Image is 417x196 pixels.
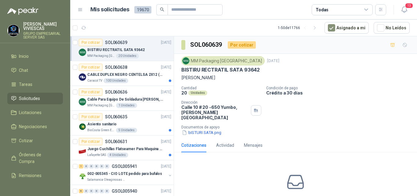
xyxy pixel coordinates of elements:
[84,164,89,168] div: 0
[70,36,174,61] a: Por cotizarSOL060639[DATE] Company LogoBISTIRU RECTRATIL SATA 93642MM Packaging [GEOGRAPHIC_DATA]...
[79,172,86,180] img: Company Logo
[7,107,63,118] a: Licitaciones
[7,149,63,167] a: Órdenes de Compra
[105,139,127,144] p: SOL060631
[7,93,63,104] a: Solicitudes
[19,95,40,102] span: Solicitudes
[87,171,162,177] p: 002-005345 - CIO LOTE pedido para bufalos
[181,105,248,120] p: Calle 10 # 20 -650 Yumbo , [PERSON_NAME][GEOGRAPHIC_DATA]
[19,123,47,130] span: Negociaciones
[244,142,263,149] div: Mensajes
[70,135,174,160] a: Por cotizarSOL060631[DATE] Company LogoJuego Cuchillas Flatseamer Para Maquina de CoserLafayette ...
[161,65,171,70] p: [DATE]
[181,67,260,73] p: BISTIRU RECTRATIL SATA 93642
[161,114,171,120] p: [DATE]
[228,41,256,49] div: Por cotizar
[94,189,99,193] div: 0
[105,65,127,69] p: SOL060638
[216,142,234,149] div: Actividad
[7,170,63,181] a: Remisiones
[105,40,127,45] p: SOL060639
[116,128,137,133] div: 5 Unidades
[79,98,86,105] img: Company Logo
[190,40,223,50] h3: SOL060639
[84,189,89,193] div: 0
[8,25,19,36] img: Company Logo
[181,142,206,149] div: Cotizaciones
[79,64,103,71] div: Por cotizar
[87,47,145,53] p: BISTIRU RECTRATIL SATA 93642
[94,164,99,168] div: 0
[405,3,413,9] span: 13
[7,135,63,146] a: Cotizar
[87,121,117,127] p: Asiento sanitario
[89,164,94,168] div: 0
[23,32,63,39] p: GRUPO EMPRESARIAL SERVER SAS
[181,100,248,105] p: Dirección
[374,22,410,34] button: No Leídos
[266,90,415,95] p: Crédito a 30 días
[316,6,328,13] div: Todas
[266,86,415,90] p: Condición de pago
[87,78,102,83] p: Caracol TV
[100,164,104,168] div: 0
[70,111,174,135] a: Por cotizarSOL060635[DATE] Company LogoAsiento sanitarioBioCosta Green Energy S.A.S5 Unidades
[90,5,129,14] h1: Mis solicitudes
[79,138,103,145] div: Por cotizar
[161,40,171,46] p: [DATE]
[181,74,410,81] p: [PERSON_NAME]
[325,22,369,34] button: Asignado a mi
[105,90,127,94] p: SOL060636
[161,188,171,194] p: [DATE]
[161,139,171,145] p: [DATE]
[105,164,109,168] div: 0
[161,164,171,169] p: [DATE]
[79,73,86,81] img: Company Logo
[19,53,29,60] span: Inicio
[87,72,163,78] p: CABLE DUPLEX NEGRO CENTELSA 2X12 (COLOR NEGRO)
[79,39,103,46] div: Por cotizar
[19,81,32,88] span: Tareas
[116,103,137,108] div: 1 Unidades
[103,78,128,83] div: 100 Unidades
[79,164,83,168] div: 1
[79,49,86,56] img: Company Logo
[23,22,63,31] p: [PERSON_NAME] VIVIESCAS
[87,97,163,102] p: Cable Para Equipo De Soldadura [PERSON_NAME]
[181,129,222,136] button: bISTURI SATA.png
[87,146,163,152] p: Juego Cuchillas Flatseamer Para Maquina de Coser
[19,109,42,116] span: Licitaciones
[19,137,33,144] span: Cotizar
[87,103,115,108] p: MM Packaging [GEOGRAPHIC_DATA]
[70,86,174,111] a: Por cotizarSOL060636[DATE] Company LogoCable Para Equipo De Soldadura [PERSON_NAME]MM Packaging [...
[100,189,104,193] div: 0
[116,54,139,58] div: 20 Unidades
[89,189,94,193] div: 0
[181,90,187,95] p: 20
[278,23,320,33] div: 1 - 50 de 11766
[134,6,151,13] span: 19670
[87,153,106,157] p: Lafayette SAS
[79,148,86,155] img: Company Logo
[181,86,261,90] p: Cantidad
[79,88,103,96] div: Por cotizar
[161,89,171,95] p: [DATE]
[7,50,63,62] a: Inicio
[107,153,128,157] div: 4 Unidades
[183,57,189,64] img: Company Logo
[112,164,137,168] p: GSOL005941
[267,58,279,64] p: [DATE]
[160,7,164,12] span: search
[7,65,63,76] a: Chat
[79,113,103,120] div: Por cotizar
[7,79,63,90] a: Tareas
[79,163,172,182] a: 1 0 0 0 0 0 GSOL005941[DATE] Company Logo002-005345 - CIO LOTE pedido para bufalosSalamanca Oleag...
[19,172,42,179] span: Remisiones
[79,123,86,130] img: Company Logo
[7,7,38,15] img: Logo peakr
[19,67,28,74] span: Chat
[105,115,127,119] p: SOL060635
[19,151,57,165] span: Órdenes de Compra
[188,91,207,95] div: Unidades
[399,4,410,15] button: 13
